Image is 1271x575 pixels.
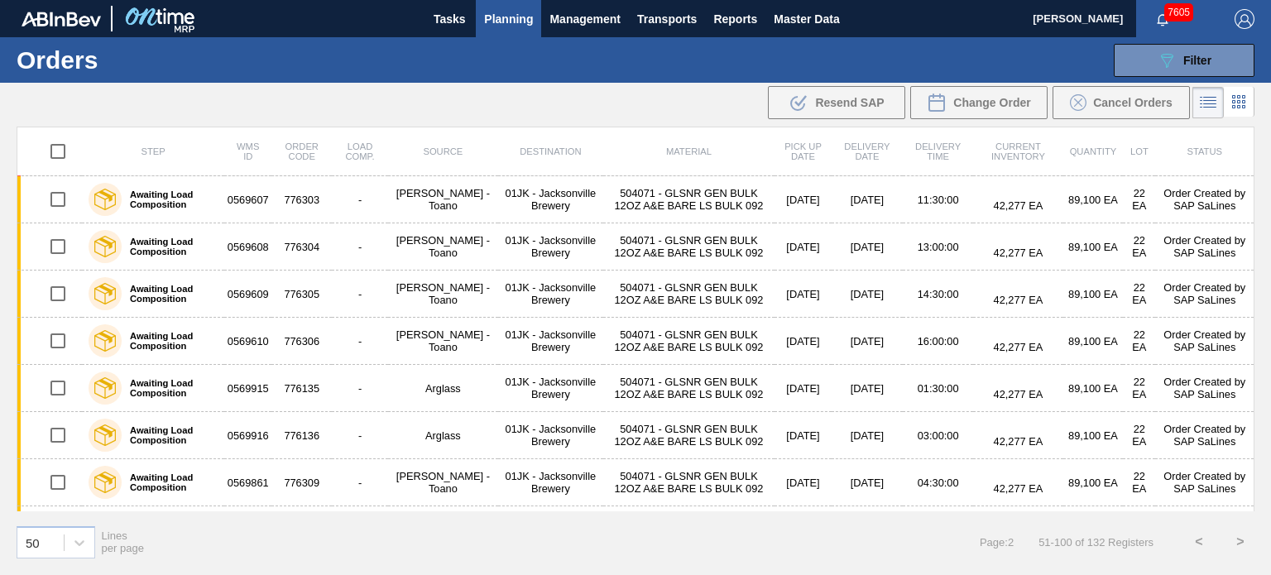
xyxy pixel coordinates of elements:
td: 01JK - Jacksonville Brewery [498,412,603,459]
td: 01JK - Jacksonville Brewery [498,318,603,365]
td: 03:00:00 [903,412,973,459]
td: [DATE] [775,318,832,365]
label: Awaiting Load Composition [122,331,218,351]
span: Planning [484,9,533,29]
td: 776304 [271,223,332,271]
td: - [332,223,387,271]
td: - [332,506,387,553]
td: 89,100 EA [1063,365,1124,412]
td: [DATE] [775,176,832,223]
td: 776303 [271,176,332,223]
td: 22 EA [1123,365,1155,412]
span: Destination [520,146,581,156]
td: Arglass [388,412,498,459]
img: TNhmsLtSVTkK8tSr43FrP2fwEKptu5GPRR3wAAAABJRU5ErkJggg== [22,12,101,26]
span: Current inventory [991,141,1045,161]
span: Lines per page [102,529,145,554]
button: > [1220,521,1261,563]
td: 504071 - GLSNR GEN BULK 12OZ A&E BARE LS BULK 092 [603,459,775,506]
div: 50 [26,535,40,549]
span: Delivery Time [915,141,961,161]
td: [PERSON_NAME] - Toano [388,271,498,318]
span: Quantity [1070,146,1117,156]
button: Change Order [910,86,1048,119]
span: Status [1187,146,1221,156]
td: - [332,412,387,459]
td: 48,600 EA [1063,506,1124,553]
td: 13:00:00 [903,223,973,271]
div: Cancel Orders in Bulk [1053,86,1190,119]
td: 01JK - Jacksonville Brewery [498,223,603,271]
span: Transports [637,9,697,29]
span: Delivery Date [844,141,890,161]
td: Order Created by SAP SaLines [1155,223,1254,271]
td: 12 EA [1123,506,1155,553]
td: 504071 - GLSNR GEN BULK 12OZ A&E BARE LS BULK 092 [603,506,775,553]
td: - [332,271,387,318]
td: 06:01:00 [903,506,973,553]
span: Management [549,9,621,29]
td: Order Created by SAP SaLines [1155,459,1254,506]
td: 0569915 [224,365,271,412]
span: 42,277 EA [994,435,1043,448]
span: 42,277 EA [994,388,1043,400]
td: Order Created by SAP SaLines [1155,506,1254,553]
td: 776309 [271,459,332,506]
div: List Vision [1192,87,1224,118]
td: 776135 [271,365,332,412]
span: Load Comp. [345,141,374,161]
td: 0569608 [224,223,271,271]
td: - [332,365,387,412]
td: 776306 [271,318,332,365]
td: [PERSON_NAME] - Toano [388,459,498,506]
td: [DATE] [775,223,832,271]
td: 504071 - GLSNR GEN BULK 12OZ A&E BARE LS BULK 092 [603,176,775,223]
span: 42,277 EA [994,294,1043,306]
td: 04:30:00 [903,459,973,506]
label: Awaiting Load Composition [122,425,218,445]
td: 01JK - Jacksonville Brewery [498,506,603,553]
td: 776136 [271,412,332,459]
td: 89,100 EA [1063,318,1124,365]
td: [PERSON_NAME] - Toano [388,223,498,271]
td: [DATE] [775,412,832,459]
td: [DATE] [775,506,832,553]
span: WMS ID [237,141,259,161]
span: Order Code [285,141,319,161]
td: [DATE] [832,318,903,365]
td: Order Created by SAP SaLines [1155,176,1254,223]
label: Awaiting Load Composition [122,378,218,398]
td: Arglass [388,365,498,412]
td: 504071 - GLSNR GEN BULK 12OZ A&E BARE LS BULK 092 [603,223,775,271]
td: [DATE] [832,506,903,553]
span: 42,277 EA [994,247,1043,259]
span: Master Data [774,9,839,29]
a: Awaiting Load Composition0569915776135-Arglass01JK - Jacksonville Brewery504071 - GLSNR GEN BULK ... [17,365,1254,412]
td: 776310 [271,506,332,553]
td: Order Created by SAP SaLines [1155,318,1254,365]
a: Awaiting Load Composition0569861776309-[PERSON_NAME] - Toano01JK - Jacksonville Brewery504071 - G... [17,459,1254,506]
td: 0569861 [224,459,271,506]
td: 0569607 [224,176,271,223]
span: Cancel Orders [1093,96,1173,109]
span: Source [423,146,463,156]
span: Tasks [431,9,468,29]
td: 776305 [271,271,332,318]
td: - [332,459,387,506]
h1: Orders [17,50,254,69]
span: 42,277 EA [994,482,1043,495]
td: 504071 - GLSNR GEN BULK 12OZ A&E BARE LS BULK 092 [603,318,775,365]
span: Lot [1130,146,1149,156]
span: Change Order [953,96,1030,109]
div: Resend SAP [768,86,905,119]
td: 01JK - Jacksonville Brewery [498,459,603,506]
td: [DATE] [775,365,832,412]
a: Awaiting Load Composition0569916776136-Arglass01JK - Jacksonville Brewery504071 - GLSNR GEN BULK ... [17,412,1254,459]
div: Card Vision [1224,87,1254,118]
td: Order Created by SAP SaLines [1155,412,1254,459]
label: Awaiting Load Composition [122,284,218,304]
td: [DATE] [775,459,832,506]
td: 22 EA [1123,223,1155,271]
span: Step [141,146,165,156]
